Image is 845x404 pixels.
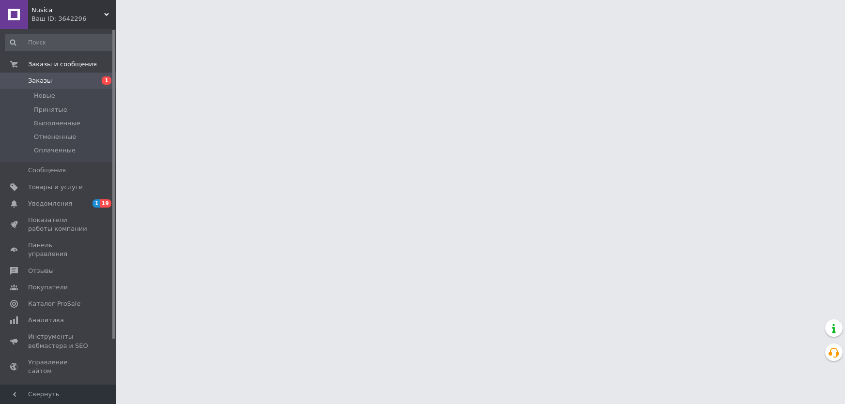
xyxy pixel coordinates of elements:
span: 1 [92,199,100,208]
span: 1 [102,76,111,85]
span: Каталог ProSale [28,299,80,308]
span: 19 [100,199,111,208]
span: Кошелек компании [28,383,90,401]
span: Управление сайтом [28,358,90,375]
span: Выполненные [34,119,80,128]
span: Инструменты вебмастера и SEO [28,332,90,350]
span: Аналитика [28,316,64,325]
span: Заказы и сообщения [28,60,97,69]
span: Сообщения [28,166,66,175]
input: Поиск [5,34,114,51]
span: Принятые [34,105,67,114]
span: Уведомления [28,199,72,208]
span: Заказы [28,76,52,85]
span: Товары и услуги [28,183,83,192]
span: Покупатели [28,283,68,292]
span: Показатели работы компании [28,216,90,233]
span: Новые [34,91,55,100]
span: Отзывы [28,267,54,275]
span: Панель управления [28,241,90,258]
span: Оплаченные [34,146,76,155]
div: Ваш ID: 3642296 [31,15,116,23]
span: Отмененные [34,133,76,141]
span: Nusica [31,6,104,15]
